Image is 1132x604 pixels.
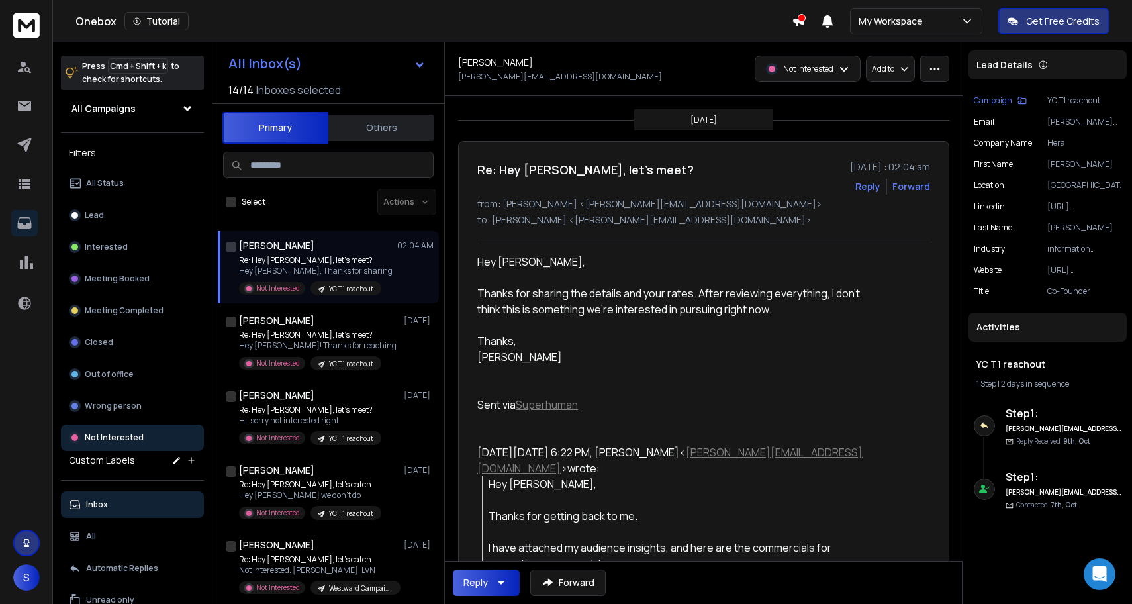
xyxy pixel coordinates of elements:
p: Contacted [1016,500,1077,510]
p: 02:04 AM [397,240,434,251]
p: Hey [PERSON_NAME], Thanks for sharing [239,266,393,276]
p: location [974,180,1004,191]
p: Not Interested [85,432,144,443]
div: Thanks, [477,333,864,349]
button: Reply [453,570,520,596]
p: Email [974,117,994,127]
p: Meeting Completed [85,305,164,316]
p: Closed [85,337,113,348]
h1: [PERSON_NAME] [239,538,314,552]
p: Re: Hey [PERSON_NAME], let's meet? [239,330,397,340]
span: 9th, Oct [1063,436,1090,446]
p: Lead [85,210,104,221]
p: Not Interested [256,283,300,293]
button: Primary [222,112,328,144]
button: Forward [530,570,606,596]
h6: [PERSON_NAME][EMAIL_ADDRESS][DOMAIN_NAME] [1006,424,1121,434]
button: Closed [61,329,204,356]
div: Onebox [75,12,792,30]
p: Not interested. [PERSON_NAME], LVN [239,565,398,576]
button: Inbox [61,491,204,518]
p: linkedin [974,201,1005,212]
p: Not Interested [256,583,300,593]
p: [DATE] [404,315,434,326]
p: industry [974,244,1005,254]
button: Campaign [974,95,1027,106]
p: Inbox [86,499,108,510]
div: Forward [892,180,930,193]
span: 14 / 14 [228,82,254,98]
p: First Name [974,159,1013,170]
p: My Workspace [859,15,928,28]
div: Hey [PERSON_NAME], [477,254,864,270]
p: Re: Hey [PERSON_NAME], let's catch [239,554,398,565]
p: Not Interested [256,358,300,368]
button: All Inbox(s) [218,50,436,77]
p: YC T1 reachout [329,284,373,294]
p: to: [PERSON_NAME] <[PERSON_NAME][EMAIL_ADDRESS][DOMAIN_NAME]> [477,213,930,226]
button: Lead [61,202,204,228]
p: [PERSON_NAME][EMAIL_ADDRESS][DOMAIN_NAME] [1047,117,1121,127]
p: Press to check for shortcuts. [82,60,179,86]
h6: Step 1 : [1006,469,1121,485]
h3: Custom Labels [69,454,135,467]
div: Reply [463,576,488,589]
p: [URL][DOMAIN_NAME] [1047,265,1121,276]
h3: Inboxes selected [256,82,341,98]
p: Last Name [974,223,1012,233]
span: 1 Step [976,378,996,389]
span: Cmd + Shift + k [108,58,168,74]
p: Hi, sorry not interested right [239,415,381,426]
div: Thanks for sharing the details and your rates. After reviewing everything, I don’t think this is ... [477,285,864,317]
button: Others [328,113,434,142]
label: Select [242,197,265,207]
h1: [PERSON_NAME] [458,56,533,69]
p: YC T1 reachout [1047,95,1121,106]
p: All [86,531,96,542]
p: information technology & services [1047,244,1121,254]
p: Get Free Credits [1026,15,1100,28]
p: Lead Details [976,58,1033,72]
p: Not Interested [256,433,300,443]
p: Campaign [974,95,1012,106]
p: [GEOGRAPHIC_DATA] [1047,180,1121,191]
p: Automatic Replies [86,563,158,574]
p: Company Name [974,138,1032,148]
p: website [974,265,1002,276]
p: Hera [1047,138,1121,148]
a: Superhuman [516,397,578,412]
h6: [PERSON_NAME][EMAIL_ADDRESS][DOMAIN_NAME] [1006,487,1121,497]
p: Wrong person [85,401,142,411]
p: Re: Hey [PERSON_NAME], let's meet? [239,255,393,266]
button: Reply [855,180,880,193]
div: I have attached my audience insights, and here are the commercials for promotion on my socials: [489,540,864,572]
p: [DATE] : 02:04 am [850,160,930,174]
p: All Status [86,178,124,189]
p: Hey [PERSON_NAME] we don't do [239,490,381,501]
p: Westward Campaign 1.0 [329,583,393,593]
button: Out of office [61,361,204,387]
h1: YC T1 reachout [976,358,1119,371]
p: Add to [872,64,894,74]
button: Not Interested [61,425,204,451]
h1: [PERSON_NAME] [239,389,314,402]
p: title [974,286,989,297]
p: YC T1 reachout [329,434,373,444]
button: All Status [61,170,204,197]
p: [DATE] [404,465,434,476]
span: 7th, Oct [1051,500,1077,509]
p: [PERSON_NAME][EMAIL_ADDRESS][DOMAIN_NAME] [458,72,662,82]
button: S [13,564,40,591]
div: Open Intercom Messenger [1084,558,1115,590]
button: Get Free Credits [998,8,1109,34]
p: Hey [PERSON_NAME]! Thanks for reaching [239,340,397,351]
h1: [PERSON_NAME] [239,314,314,327]
button: Interested [61,234,204,260]
p: [DATE] [404,390,434,401]
button: Wrong person [61,393,204,419]
h1: [PERSON_NAME] [239,464,314,477]
h3: Filters [61,144,204,162]
h1: [PERSON_NAME] [239,239,314,252]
